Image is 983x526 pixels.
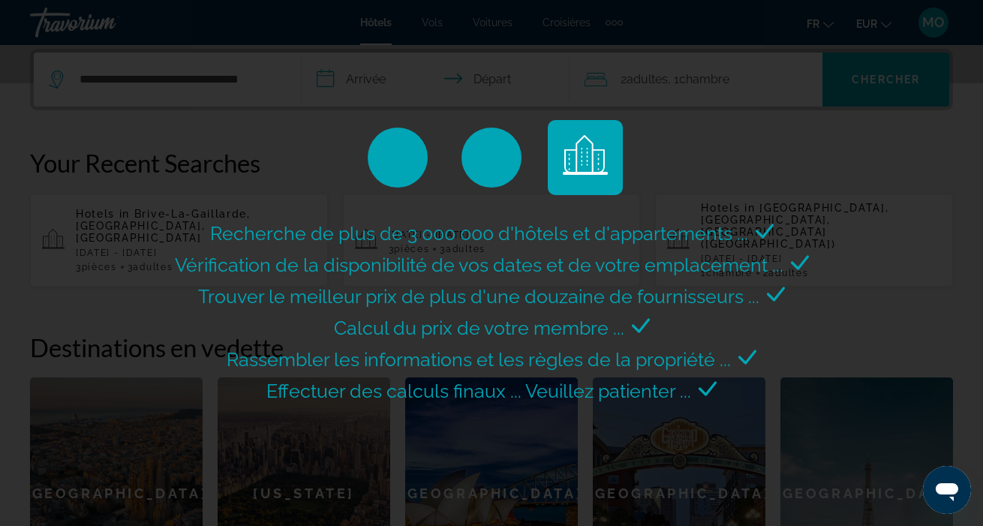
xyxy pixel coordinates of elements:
[266,380,691,402] span: Effectuer des calculs finaux ... Veuillez patienter ...
[227,348,731,371] span: Rassembler les informations et les règles de la propriété ...
[198,285,759,308] span: Trouver le meilleur prix de plus d'une douzaine de fournisseurs ...
[334,317,624,339] span: Calcul du prix de votre membre ...
[175,254,783,276] span: Vérification de la disponibilité de vos dates et de votre emplacement ...
[923,466,971,514] iframe: Bouton de lancement de la fenêtre de messagerie
[210,222,748,245] span: Recherche de plus de 3 000 000 d'hôtels et d'appartements ...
